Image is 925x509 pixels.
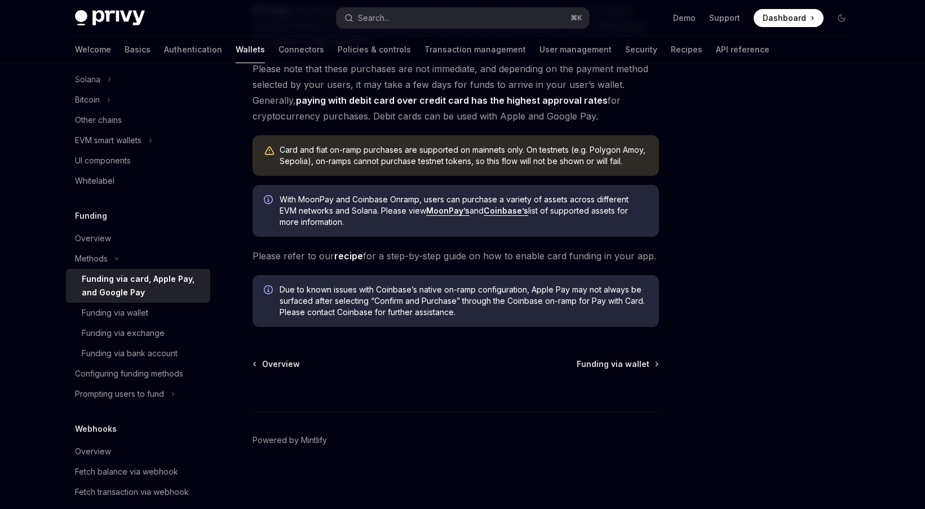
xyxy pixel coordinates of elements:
a: Powered by Mintlify [253,435,327,446]
div: Funding via card, Apple Pay, and Google Pay [82,272,203,299]
button: Toggle EVM smart wallets section [66,130,210,151]
a: Funding via wallet [66,303,210,323]
span: Please refer to our for a step-by-step guide on how to enable card funding in your app. [253,248,659,264]
a: Funding via wallet [577,358,658,370]
strong: paying with debit card over credit card has the highest approval rates [296,95,608,106]
a: Funding via exchange [66,323,210,343]
a: Overview [254,358,300,370]
a: Whitelabel [66,171,210,191]
div: Fetch balance via webhook [75,465,178,479]
div: Funding via wallet [82,306,148,320]
div: Fetch transaction via webhook [75,485,189,499]
div: Overview [75,232,111,245]
a: Dashboard [754,9,824,27]
a: Overview [66,228,210,249]
svg: Info [264,195,275,206]
div: Card and fiat on-ramp purchases are supported on mainnets only. On testnets (e.g. Polygon Amoy, S... [280,144,648,167]
a: Wallets [236,36,265,63]
svg: Info [264,285,275,296]
div: Methods [75,252,108,265]
a: User management [539,36,612,63]
a: Welcome [75,36,111,63]
h5: Funding [75,209,107,223]
button: Open search [337,8,589,28]
a: Fetch transaction via webhook [66,482,210,502]
span: ⌘ K [570,14,582,23]
div: Whitelabel [75,174,114,188]
a: recipe [334,250,363,262]
a: Connectors [278,36,324,63]
a: UI components [66,151,210,171]
a: Demo [673,12,696,24]
a: Coinbase’s [484,206,528,216]
div: Bitcoin [75,93,100,107]
div: EVM smart wallets [75,134,141,147]
div: Overview [75,445,111,458]
a: MoonPay’s [426,206,470,216]
a: Basics [125,36,151,63]
h5: Webhooks [75,422,117,436]
a: Authentication [164,36,222,63]
button: Toggle dark mode [833,9,851,27]
a: Policies & controls [338,36,411,63]
div: UI components [75,154,131,167]
a: Security [625,36,657,63]
div: Search... [358,11,390,25]
a: Transaction management [424,36,526,63]
a: Funding via bank account [66,343,210,364]
div: Funding via bank account [82,347,178,360]
div: Prompting users to fund [75,387,164,401]
a: Support [709,12,740,24]
a: Fetch balance via webhook [66,462,210,482]
button: Toggle Prompting users to fund section [66,384,210,404]
a: Other chains [66,110,210,130]
svg: Warning [264,145,275,157]
a: Overview [66,441,210,462]
button: Toggle Bitcoin section [66,90,210,110]
span: Funding via wallet [577,358,649,370]
a: Configuring funding methods [66,364,210,384]
a: API reference [716,36,769,63]
a: Funding via card, Apple Pay, and Google Pay [66,269,210,303]
img: dark logo [75,10,145,26]
span: With MoonPay and Coinbase Onramp, users can purchase a variety of assets across different EVM net... [280,194,648,228]
div: Configuring funding methods [75,367,183,380]
span: Please note that these purchases are not immediate, and depending on the payment method selected ... [253,61,659,124]
div: Other chains [75,113,122,127]
span: Due to known issues with Coinbase’s native on-ramp configuration, Apple Pay may not always be sur... [280,284,648,318]
button: Toggle Methods section [66,249,210,269]
span: Overview [262,358,300,370]
div: Funding via exchange [82,326,165,340]
span: Dashboard [763,12,806,24]
a: Recipes [671,36,702,63]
